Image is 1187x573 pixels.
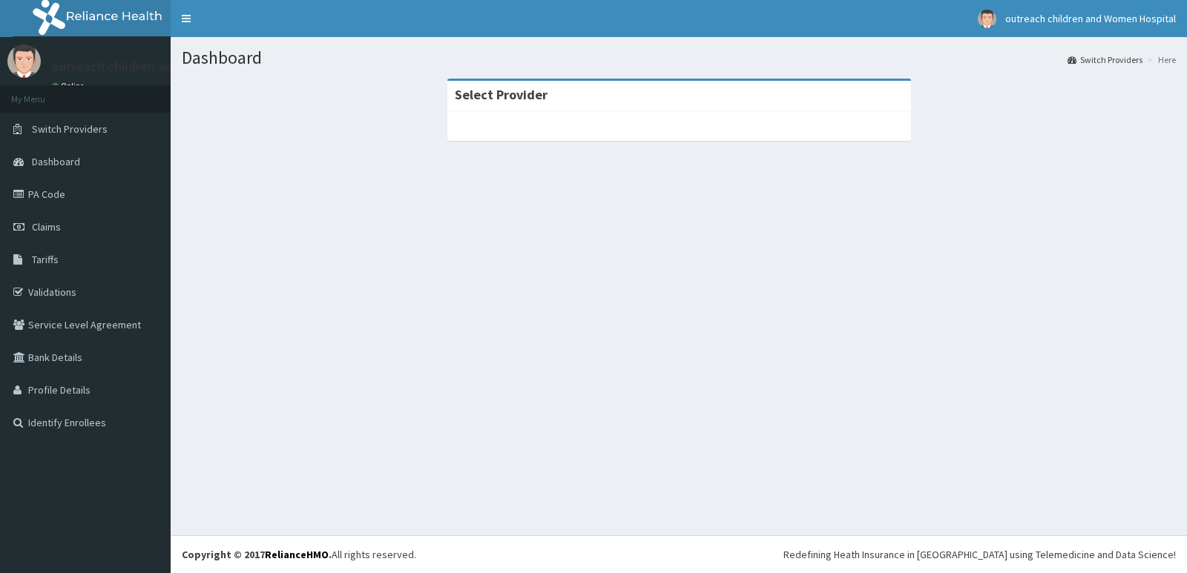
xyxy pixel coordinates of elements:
[182,48,1176,67] h1: Dashboard
[32,122,108,136] span: Switch Providers
[32,155,80,168] span: Dashboard
[171,535,1187,573] footer: All rights reserved.
[1068,53,1142,66] a: Switch Providers
[32,220,61,233] span: Claims
[1144,53,1176,66] li: Here
[265,548,329,561] a: RelianceHMO
[182,548,332,561] strong: Copyright © 2017 .
[52,81,88,91] a: Online
[32,253,59,266] span: Tariffs
[7,44,41,78] img: User Image
[1005,12,1176,25] span: outreach children and Women Hospital
[455,86,548,103] strong: Select Provider
[978,10,996,28] img: User Image
[52,60,277,73] p: outreach children and Women Hospital
[783,547,1176,562] div: Redefining Heath Insurance in [GEOGRAPHIC_DATA] using Telemedicine and Data Science!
